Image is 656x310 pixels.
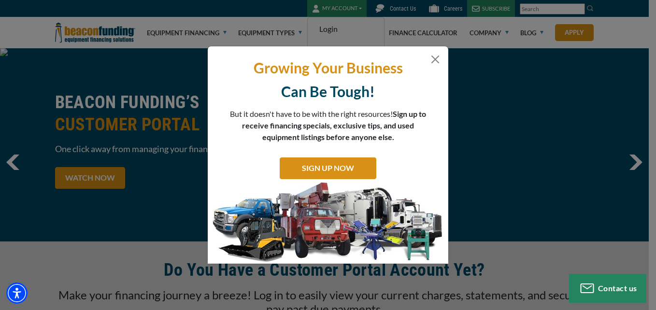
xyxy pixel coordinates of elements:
[208,182,448,264] img: subscribe-modal.jpg
[215,58,441,77] p: Growing Your Business
[229,108,427,143] p: But it doesn't have to be with the right resources!
[429,54,441,65] button: Close
[6,282,28,304] div: Accessibility Menu
[280,157,376,179] a: SIGN UP NOW
[242,109,426,141] span: Sign up to receive financing specials, exclusive tips, and used equipment listings before anyone ...
[598,283,637,293] span: Contact us
[215,82,441,101] p: Can Be Tough!
[569,274,646,303] button: Contact us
